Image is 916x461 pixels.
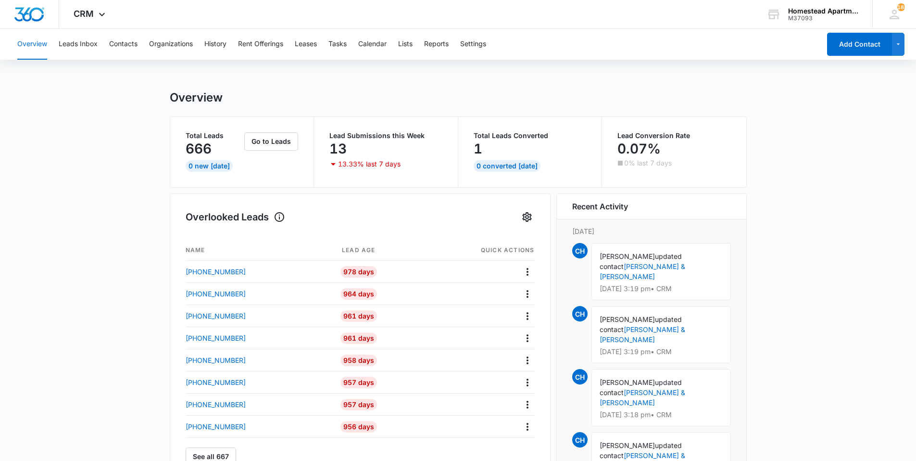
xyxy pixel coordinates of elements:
[244,132,298,151] button: Go to Leads
[600,388,685,407] a: [PERSON_NAME] & [PERSON_NAME]
[186,132,243,139] p: Total Leads
[309,240,409,261] th: Lead age
[617,132,731,139] p: Lead Conversion Rate
[186,377,246,387] p: [PHONE_NUMBER]
[520,331,535,346] button: Actions
[617,141,661,156] p: 0.07%
[186,141,212,156] p: 666
[520,353,535,368] button: Actions
[358,29,387,60] button: Calendar
[340,355,377,366] div: 958 Days
[329,132,442,139] p: Lead Submissions this Week
[238,29,283,60] button: Rent Offerings
[328,29,347,60] button: Tasks
[520,397,535,412] button: Actions
[520,264,535,279] button: Actions
[520,286,535,301] button: Actions
[17,29,47,60] button: Overview
[519,209,535,225] button: Settings
[474,132,587,139] p: Total Leads Converted
[572,243,588,258] span: CH
[186,422,246,432] p: [PHONE_NUMBER]
[244,137,298,145] a: Go to Leads
[186,399,246,410] p: [PHONE_NUMBER]
[340,266,377,278] div: 978 Days
[460,29,486,60] button: Settings
[520,308,535,323] button: Actions
[186,377,309,387] a: [PHONE_NUMBER]
[409,240,535,261] th: Quick actions
[186,333,309,343] a: [PHONE_NUMBER]
[340,399,377,410] div: 957 Days
[295,29,317,60] button: Leases
[338,161,401,167] p: 13.33% last 7 days
[600,285,723,292] p: [DATE] 3:19 pm • CRM
[600,262,685,281] a: [PERSON_NAME] & [PERSON_NAME]
[109,29,138,60] button: Contacts
[897,3,905,11] span: 188
[520,419,535,434] button: Actions
[572,201,628,212] h6: Recent Activity
[186,399,309,410] a: [PHONE_NUMBER]
[340,421,377,433] div: 956 Days
[186,355,309,365] a: [PHONE_NUMBER]
[600,315,655,323] span: [PERSON_NAME]
[186,422,309,432] a: [PHONE_NUMBER]
[600,441,655,449] span: [PERSON_NAME]
[600,348,723,355] p: [DATE] 3:19 pm • CRM
[186,240,309,261] th: Name
[186,311,309,321] a: [PHONE_NUMBER]
[186,333,246,343] p: [PHONE_NUMBER]
[340,310,377,322] div: 961 Days
[204,29,226,60] button: History
[600,378,655,386] span: [PERSON_NAME]
[572,226,731,236] p: [DATE]
[788,15,858,22] div: account id
[572,369,588,384] span: CH
[600,411,723,418] p: [DATE] 3:18 pm • CRM
[788,7,858,15] div: account name
[186,210,285,224] h1: Overlooked Leads
[827,33,892,56] button: Add Contact
[186,289,246,299] p: [PHONE_NUMBER]
[897,3,905,11] div: notifications count
[329,141,347,156] p: 13
[474,160,540,172] div: 0 Converted [DATE]
[59,29,98,60] button: Leads Inbox
[398,29,413,60] button: Lists
[424,29,449,60] button: Reports
[520,375,535,390] button: Actions
[186,289,309,299] a: [PHONE_NUMBER]
[170,90,223,105] h1: Overview
[186,311,246,321] p: [PHONE_NUMBER]
[340,377,377,388] div: 957 Days
[74,9,94,19] span: CRM
[186,355,246,365] p: [PHONE_NUMBER]
[474,141,482,156] p: 1
[340,333,377,344] div: 961 Days
[572,432,588,448] span: CH
[600,325,685,344] a: [PERSON_NAME] & [PERSON_NAME]
[600,252,655,260] span: [PERSON_NAME]
[149,29,193,60] button: Organizations
[624,160,672,166] p: 0% last 7 days
[186,267,246,277] p: [PHONE_NUMBER]
[340,288,377,300] div: 964 Days
[186,160,233,172] div: 0 New [DATE]
[186,267,309,277] a: [PHONE_NUMBER]
[572,306,588,321] span: CH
